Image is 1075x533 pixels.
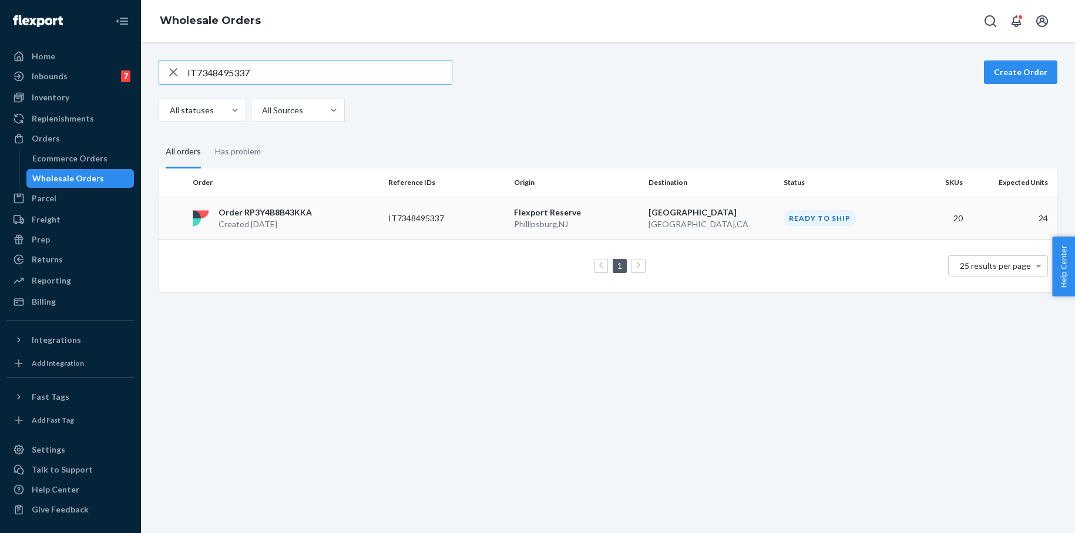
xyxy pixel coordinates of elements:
[7,129,134,148] a: Orders
[32,484,79,495] div: Help Center
[384,168,509,197] th: Reference IDs
[7,354,134,373] a: Add Integration
[905,197,967,239] td: 20
[649,218,774,230] p: [GEOGRAPHIC_DATA] , CA
[169,104,170,116] input: All statuses
[7,67,134,86] a: Inbounds7
[7,47,134,66] a: Home
[7,500,134,519] button: Give Feedback
[26,149,135,168] a: Ecommerce Orders
[187,60,452,84] input: Search orders
[215,136,261,167] div: Has problem
[32,113,94,124] div: Replenishments
[160,14,261,27] a: Wholesale Orders
[32,92,69,103] div: Inventory
[644,168,779,197] th: Destination
[1052,237,1075,296] button: Help Center
[32,234,50,245] div: Prep
[26,169,135,188] a: Wholesale Orders
[1005,9,1028,33] button: Open notifications
[967,197,1057,239] td: 24
[514,218,640,230] p: Phillipsburg , NJ
[166,136,201,168] div: All orders
[7,460,134,479] a: Talk to Support
[32,275,71,286] div: Reporting
[32,504,89,515] div: Give Feedback
[967,168,1057,197] th: Expected Units
[110,9,134,33] button: Close Navigation
[960,261,1031,271] span: 25 results per page
[150,4,270,38] ol: breadcrumbs
[1030,9,1054,33] button: Open account menu
[509,168,644,197] th: Origin
[32,153,107,164] div: Ecommerce Orders
[7,411,134,430] a: Add Fast Tag
[32,391,69,403] div: Fast Tags
[32,254,63,265] div: Returns
[905,168,967,197] th: SKUs
[615,261,624,271] a: Page 1 is your current page
[514,207,640,218] p: Flexport Reserve
[779,168,905,197] th: Status
[979,9,1002,33] button: Open Search Box
[32,193,56,204] div: Parcel
[7,210,134,229] a: Freight
[219,218,312,230] p: Created [DATE]
[261,104,262,116] input: All Sources
[7,88,134,107] a: Inventory
[32,444,65,456] div: Settings
[7,109,134,128] a: Replenishments
[32,464,93,475] div: Talk to Support
[7,271,134,290] a: Reporting
[984,60,1057,84] button: Create Order
[7,440,134,459] a: Settings
[32,70,68,82] div: Inbounds
[649,207,774,218] p: [GEOGRAPHIC_DATA]
[7,250,134,269] a: Returns
[7,292,134,311] a: Billing
[121,70,130,82] div: 7
[32,415,74,425] div: Add Fast Tag
[388,212,482,224] p: IT7348495337
[32,50,55,62] div: Home
[784,210,856,226] div: Ready to ship
[7,387,134,406] button: Fast Tags
[7,230,134,249] a: Prep
[7,480,134,499] a: Help Center
[7,330,134,349] button: Integrations
[13,15,63,27] img: Flexport logo
[32,296,56,308] div: Billing
[7,189,134,208] a: Parcel
[32,214,61,225] div: Freight
[193,210,209,227] img: flexport logo
[188,168,384,197] th: Order
[32,133,60,144] div: Orders
[219,207,312,218] p: Order RP3Y4B8B43KKA
[32,334,81,346] div: Integrations
[32,173,104,184] div: Wholesale Orders
[32,358,84,368] div: Add Integration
